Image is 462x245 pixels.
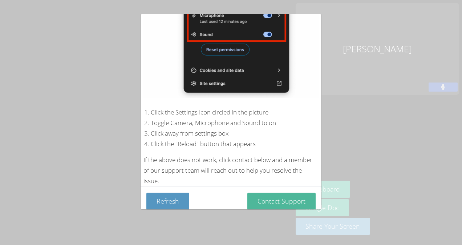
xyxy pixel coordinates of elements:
li: Toggle Camera, Microphone and Sound to on [151,118,319,128]
button: Contact Support [247,193,316,210]
li: Click away from settings box [151,128,319,139]
button: Refresh [146,193,189,210]
li: Click the Settings Icon circled in the picture [151,107,319,118]
div: If the above does not work, click contact below and a member of our support team will reach out t... [143,155,319,186]
li: Click the "Reload" button that appears [151,139,319,149]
